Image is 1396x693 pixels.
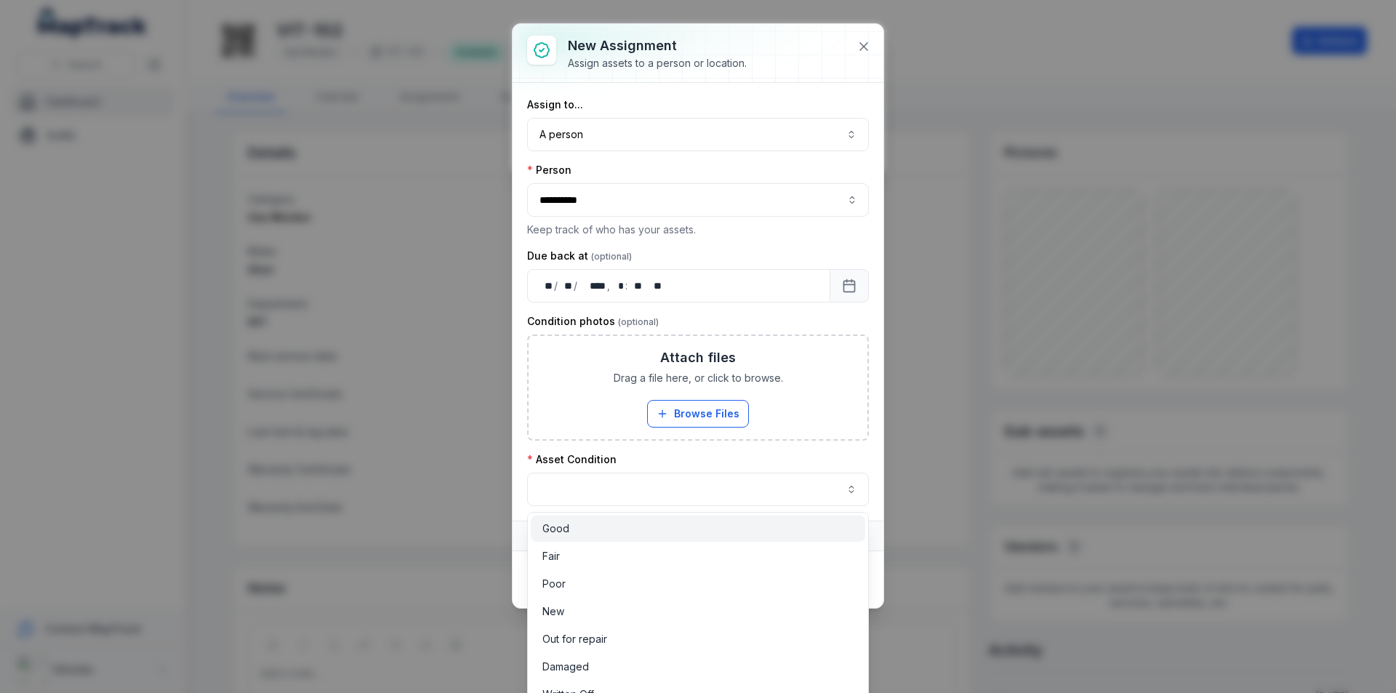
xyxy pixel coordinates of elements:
[542,660,589,674] span: Damaged
[542,549,560,564] span: Fair
[542,632,607,646] span: Out for repair
[542,521,569,536] span: Good
[542,604,564,619] span: New
[542,577,566,591] span: Poor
